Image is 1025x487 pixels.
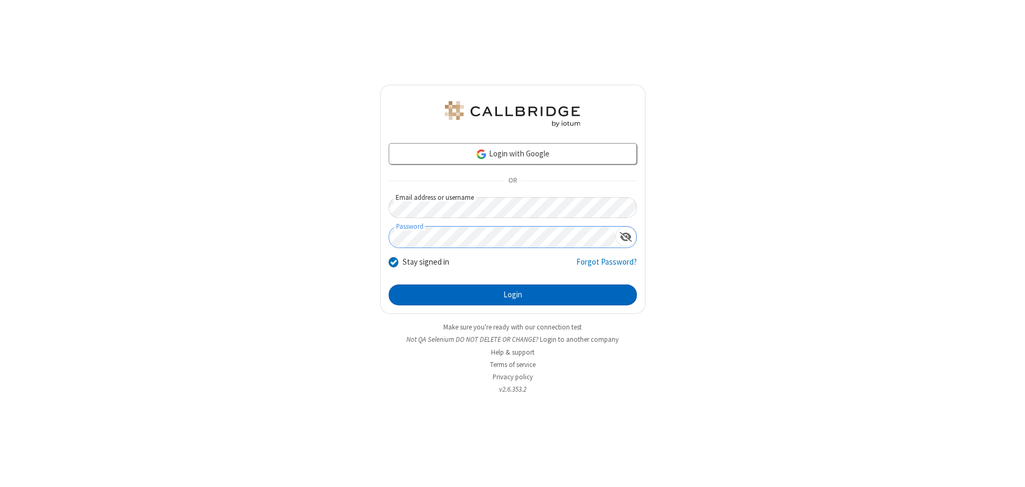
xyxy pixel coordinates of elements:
iframe: Chat [998,459,1017,479]
li: v2.6.353.2 [380,384,645,394]
span: OR [504,174,521,189]
a: Login with Google [389,143,637,164]
a: Terms of service [490,360,536,369]
a: Help & support [491,348,534,357]
input: Email address or username [389,197,637,218]
div: Show password [615,227,636,246]
button: Login [389,284,637,306]
a: Forgot Password? [576,256,637,276]
img: google-icon.png [476,148,487,160]
li: Not QA Selenium DO NOT DELETE OR CHANGE? [380,334,645,344]
input: Password [389,227,615,248]
a: Privacy policy [493,372,533,381]
img: QA Selenium DO NOT DELETE OR CHANGE [443,101,582,127]
button: Login to another company [540,334,619,344]
label: Stay signed in [403,256,449,268]
a: Make sure you're ready with our connection test [443,323,582,332]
